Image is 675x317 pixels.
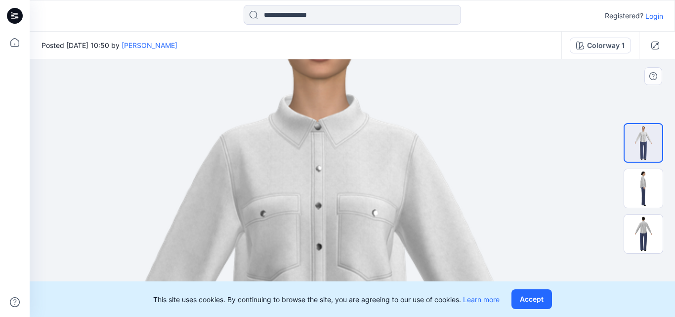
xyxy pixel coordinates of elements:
[570,38,631,53] button: Colorway 1
[153,294,500,305] p: This site uses cookies. By continuing to browse the site, you are agreeing to our use of cookies.
[605,10,643,22] p: Registered?
[587,40,625,51] div: Colorway 1
[42,40,177,50] span: Posted [DATE] 10:50 by
[624,215,663,253] img: 267161_Default Colorway_3
[645,11,663,21] p: Login
[624,169,663,208] img: 267161_Default Colorway_2
[122,41,177,49] a: [PERSON_NAME]
[511,289,552,309] button: Accept
[463,295,500,304] a: Learn more
[625,124,662,162] img: 267161_Default Colorway_1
